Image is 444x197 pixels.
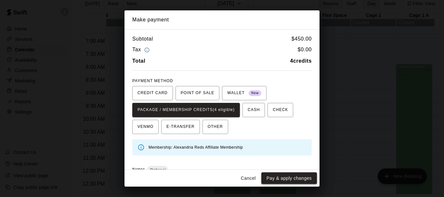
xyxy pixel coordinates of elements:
[268,103,293,117] button: CHECK
[132,45,151,54] h6: Tax
[261,172,317,184] button: Pay & apply changes
[242,103,265,117] button: CASH
[290,58,312,64] b: 4 credits
[132,58,145,64] b: Total
[166,122,195,132] span: E-TRANSFER
[137,88,168,98] span: CREDIT CARD
[132,103,240,117] button: PACKAGE / MEMBERSHIP CREDITS(4 eligible)
[124,10,320,29] h2: Make payment
[161,120,200,134] button: E-TRANSFER
[137,105,235,115] span: PACKAGE / MEMBERSHIP CREDITS (4 eligible)
[132,120,159,134] button: VENMO
[147,167,168,172] span: Optional
[248,105,260,115] span: CASH
[208,122,223,132] span: OTHER
[298,45,312,54] h6: $ 0.00
[227,88,261,98] span: WALLET
[132,86,173,100] button: CREDIT CARD
[249,89,261,98] span: New
[132,79,173,83] span: PAYMENT METHOD
[202,120,228,134] button: OTHER
[273,105,288,115] span: CHECK
[137,122,153,132] span: VENMO
[181,88,214,98] span: POINT OF SALE
[132,35,153,43] h6: Subtotal
[222,86,267,100] button: WALLET New
[176,86,219,100] button: POINT OF SALE
[238,172,259,184] button: Cancel
[292,35,312,43] h6: $ 450.00
[149,145,243,150] span: Membership: Alexandria Reds Affiliate Membership
[132,167,145,172] label: Notes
